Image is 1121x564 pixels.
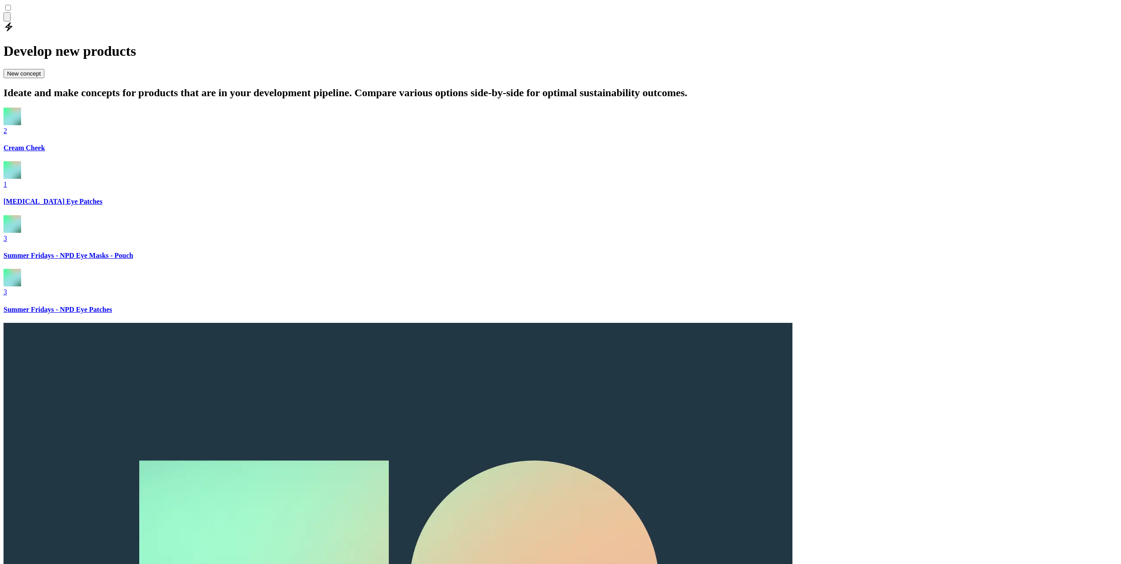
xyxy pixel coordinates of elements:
img: Summer Fridays - NPD Eye Patches [4,269,21,286]
a: Jet Lag Eye Patches 1 [4,161,1117,188]
div: 2 [4,127,1117,135]
a: Summer Fridays - NPD Eye Patches 3 [4,269,1117,296]
a: Cream Cheek 2 [4,108,1117,135]
div: 3 [4,288,1117,296]
div: 1 [4,181,1117,188]
img: Cream Cheek [4,108,21,125]
h4: Jet Lag Eye Patches [4,198,1117,206]
a: Cream Cheek [4,144,1117,152]
img: Jet Lag Eye Patches [4,161,21,179]
span: electric_bolt [4,22,14,32]
a: Summer Fridays - NPD Eye Patches [4,306,1117,314]
button: New concept [4,69,44,78]
h2: Ideate and make concepts for products that are in your development pipeline. Compare various opti... [4,87,1117,99]
a: Summer Fridays - NPD Eye Masks - Pouch [4,252,1117,260]
div: 3 [4,235,1117,242]
a: [MEDICAL_DATA] Eye Patches [4,198,1117,206]
a: Summer Fridays - NPD Eye Masks - Pouch 3 [4,215,1117,242]
h1: Develop new products [4,43,1117,59]
img: Summer Fridays - NPD Eye Masks - Pouch [4,215,21,233]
